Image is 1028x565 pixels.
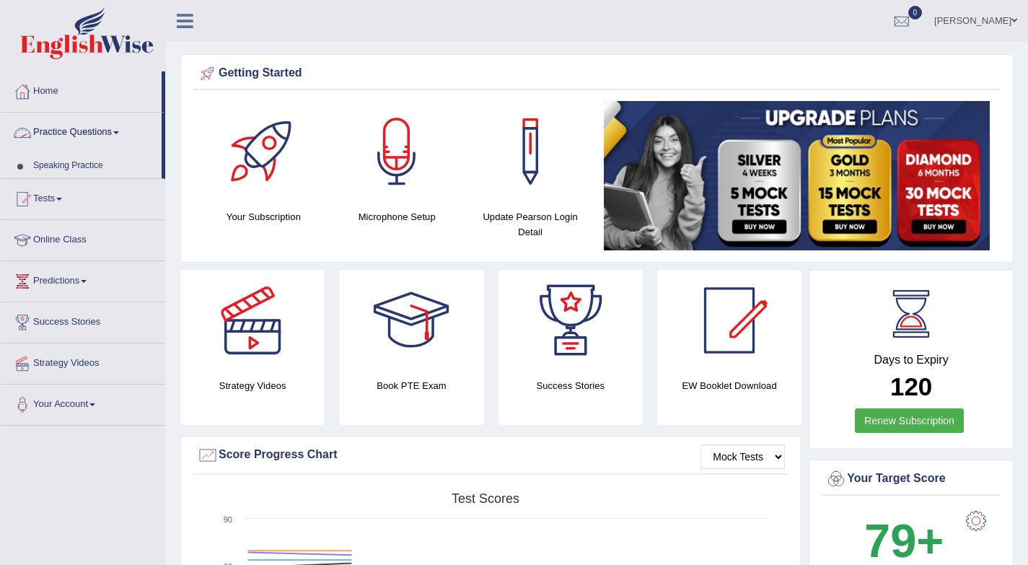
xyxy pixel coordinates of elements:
h4: Strategy Videos [180,378,325,393]
a: Home [1,71,162,108]
a: Your Account [1,385,165,421]
h4: Update Pearson Login Detail [471,209,590,240]
h4: Microphone Setup [338,209,457,224]
div: Your Target Score [825,468,997,490]
b: 120 [890,372,932,400]
a: Strategy Videos [1,343,165,380]
a: Renew Subscription [855,408,964,433]
text: 90 [224,515,232,524]
h4: Days to Expiry [825,354,997,367]
a: Success Stories [1,302,165,338]
h4: EW Booklet Download [657,378,801,393]
a: Tests [1,179,165,215]
span: 0 [908,6,923,19]
tspan: Test scores [452,491,519,506]
div: Getting Started [197,63,997,84]
img: small5.jpg [604,101,990,250]
a: Predictions [1,261,165,297]
a: Speaking Practice [27,153,162,179]
h4: Your Subscription [204,209,323,224]
a: Practice Questions [1,113,162,149]
h4: Success Stories [498,378,643,393]
div: Score Progress Chart [197,444,785,466]
a: Online Class [1,220,165,256]
h4: Book PTE Exam [339,378,483,393]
